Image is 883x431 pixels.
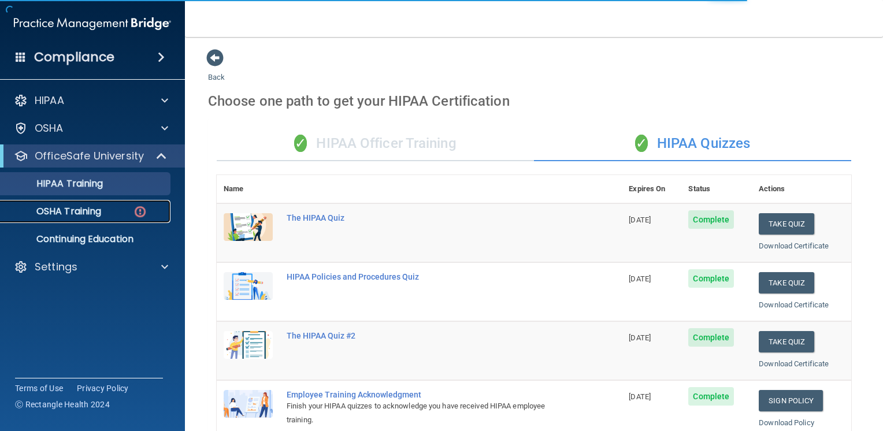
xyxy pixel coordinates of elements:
[752,175,851,203] th: Actions
[759,213,814,235] button: Take Quiz
[622,175,681,203] th: Expires On
[208,84,860,118] div: Choose one path to get your HIPAA Certification
[759,272,814,293] button: Take Quiz
[8,233,165,245] p: Continuing Education
[759,300,829,309] a: Download Certificate
[14,12,171,35] img: PMB logo
[35,121,64,135] p: OSHA
[759,359,829,368] a: Download Certificate
[534,127,851,161] div: HIPAA Quizzes
[688,328,734,347] span: Complete
[294,135,307,152] span: ✓
[759,418,814,427] a: Download Policy
[15,399,110,410] span: Ⓒ Rectangle Health 2024
[688,387,734,406] span: Complete
[681,175,752,203] th: Status
[8,178,103,190] p: HIPAA Training
[759,331,814,352] button: Take Quiz
[635,135,648,152] span: ✓
[217,127,534,161] div: HIPAA Officer Training
[14,149,168,163] a: OfficeSafe University
[629,392,651,401] span: [DATE]
[35,94,64,107] p: HIPAA
[34,49,114,65] h4: Compliance
[15,382,63,394] a: Terms of Use
[287,390,564,399] div: Employee Training Acknowledgment
[688,269,734,288] span: Complete
[35,149,144,163] p: OfficeSafe University
[629,216,651,224] span: [DATE]
[208,59,225,81] a: Back
[14,94,168,107] a: HIPAA
[287,272,564,281] div: HIPAA Policies and Procedures Quiz
[14,121,168,135] a: OSHA
[759,241,829,250] a: Download Certificate
[14,260,168,274] a: Settings
[688,210,734,229] span: Complete
[287,213,564,222] div: The HIPAA Quiz
[629,333,651,342] span: [DATE]
[287,331,564,340] div: The HIPAA Quiz #2
[133,205,147,219] img: danger-circle.6113f641.png
[217,175,280,203] th: Name
[759,390,823,411] a: Sign Policy
[35,260,77,274] p: Settings
[287,399,564,427] div: Finish your HIPAA quizzes to acknowledge you have received HIPAA employee training.
[629,274,651,283] span: [DATE]
[77,382,129,394] a: Privacy Policy
[8,206,101,217] p: OSHA Training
